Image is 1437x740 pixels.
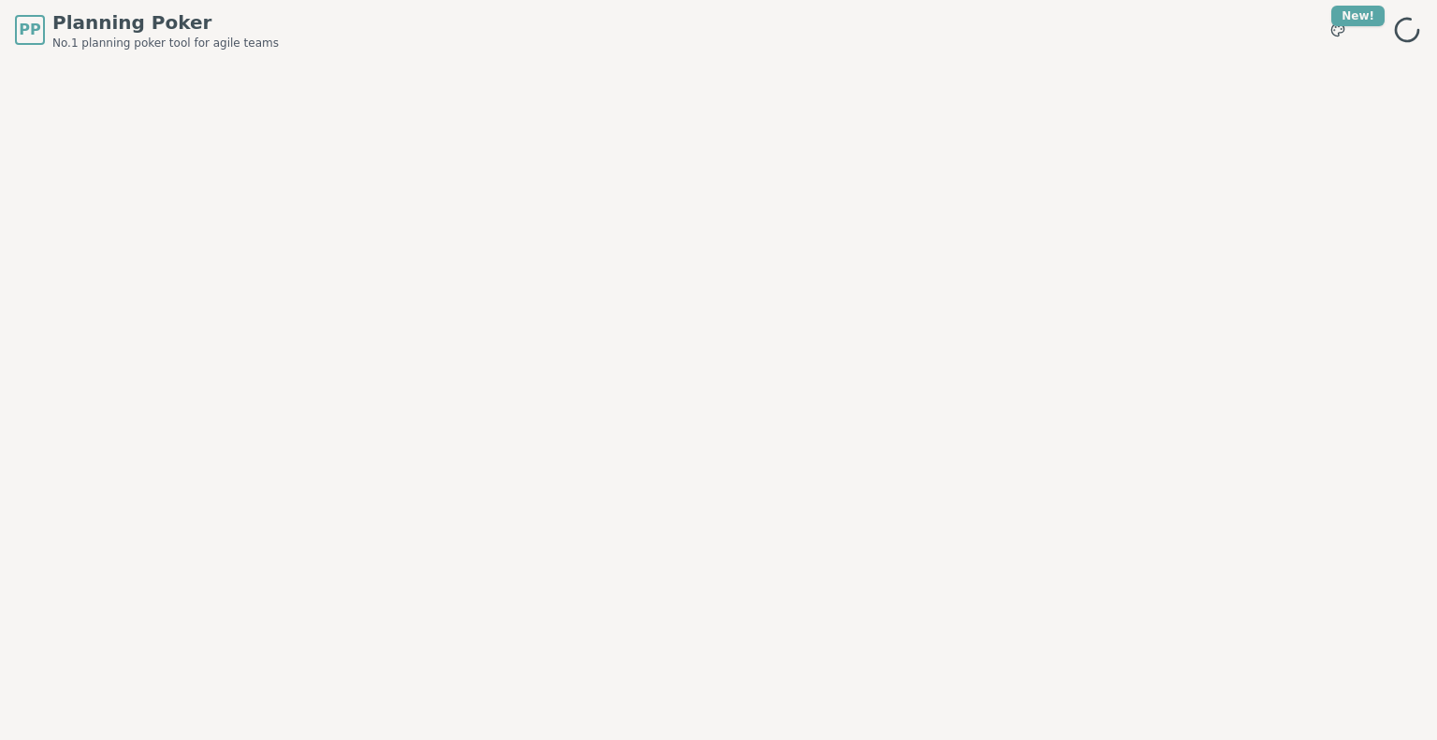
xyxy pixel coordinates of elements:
div: New! [1331,6,1385,26]
a: PPPlanning PokerNo.1 planning poker tool for agile teams [15,9,279,51]
span: PP [19,19,40,41]
span: Planning Poker [52,9,279,36]
span: No.1 planning poker tool for agile teams [52,36,279,51]
button: New! [1321,13,1355,47]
